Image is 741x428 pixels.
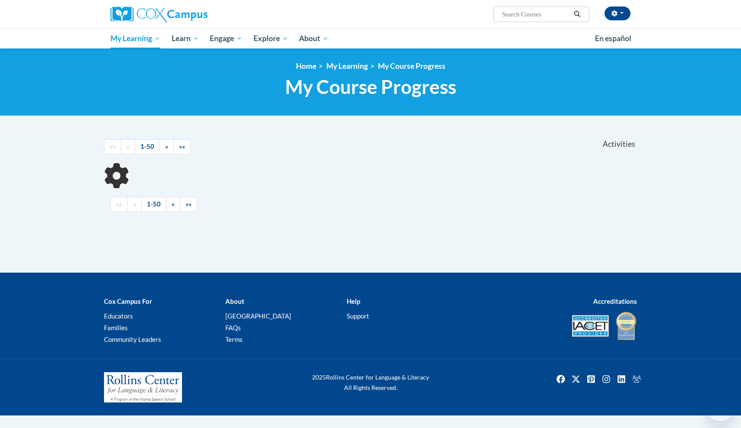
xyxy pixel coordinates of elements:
[225,297,244,305] b: About
[204,29,248,48] a: Engage
[589,29,637,48] a: En español
[326,61,368,71] a: My Learning
[133,200,136,208] span: «
[554,372,568,386] img: Facebook icon
[614,372,628,386] img: LinkedIn icon
[501,9,571,19] input: Search Courses
[279,372,461,393] div: Rollins Center for Language & Literacy All Rights Reserved.
[97,29,643,48] div: Main menu
[116,200,122,208] span: ««
[121,139,135,154] a: Previous
[104,372,182,402] img: Rollins Center for Language & Literacy - A Program of the Atlanta Speech School
[110,143,116,150] span: ««
[599,372,613,386] img: Instagram icon
[569,372,583,386] a: Twitter
[104,324,128,331] a: Families
[706,393,734,421] iframe: Button to launch messaging window
[347,312,369,320] a: Support
[604,6,630,20] button: Account Settings
[141,197,166,212] a: 1-50
[225,335,243,343] a: Terms
[127,143,130,150] span: «
[104,312,133,320] a: Educators
[225,312,291,320] a: [GEOGRAPHIC_DATA]
[630,372,643,386] a: Facebook Group
[312,373,326,381] span: 2025
[210,33,242,44] span: Engage
[299,33,328,44] span: About
[172,200,175,208] span: »
[554,372,568,386] a: Facebook
[172,33,199,44] span: Learn
[105,29,166,48] a: My Learning
[104,297,152,305] b: Cox Campus For
[584,372,598,386] a: Pinterest
[253,33,288,44] span: Explore
[165,143,168,150] span: »
[110,6,275,22] a: Cox Campus
[378,61,445,71] a: My Course Progress
[110,6,208,22] img: Cox Campus
[166,29,205,48] a: Learn
[104,139,121,154] a: Begining
[294,29,335,48] a: About
[135,139,160,154] a: 1-50
[603,139,635,149] span: Activities
[180,197,197,212] a: End
[285,75,456,98] span: My Course Progress
[185,200,192,208] span: »»
[615,311,637,341] img: IDA® Accredited
[179,143,185,150] span: »»
[166,197,180,212] a: Next
[584,372,598,386] img: Pinterest icon
[173,139,191,154] a: End
[248,29,294,48] a: Explore
[569,372,583,386] img: Twitter icon
[614,372,628,386] a: Linkedin
[593,297,637,305] b: Accreditations
[225,324,241,331] a: FAQs
[599,372,613,386] a: Instagram
[572,315,609,337] img: Accredited IACET® Provider
[296,61,316,71] a: Home
[571,9,584,19] button: Search
[595,34,631,43] span: En español
[347,297,360,305] b: Help
[630,372,643,386] img: Facebook group icon
[104,335,161,343] a: Community Leaders
[127,197,142,212] a: Previous
[110,33,160,44] span: My Learning
[110,197,128,212] a: Begining
[159,139,174,154] a: Next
